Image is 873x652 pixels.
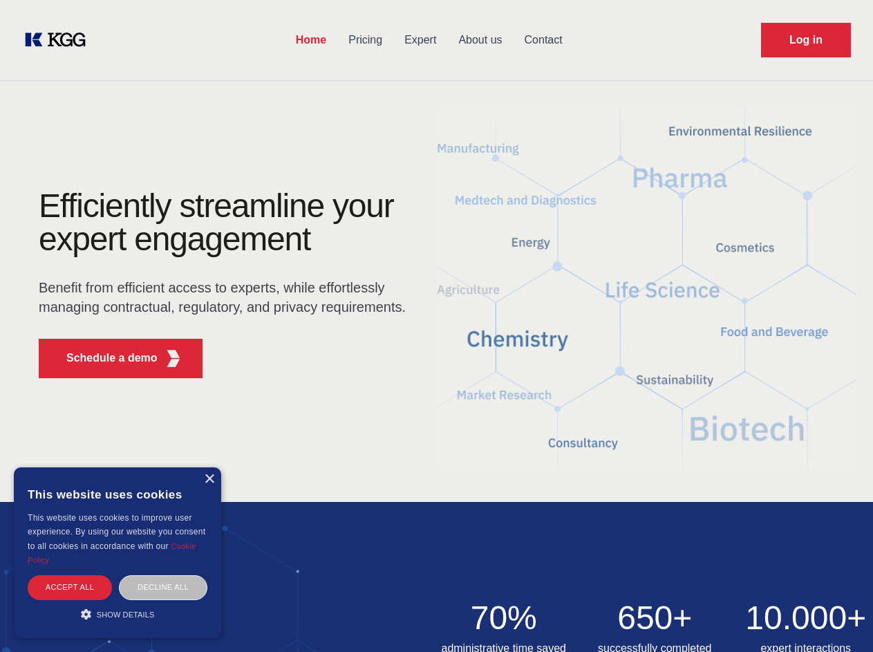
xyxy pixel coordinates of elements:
div: Accept all [28,575,112,599]
button: Schedule a demoKGG Fifth Element RED [39,339,203,378]
h2: 70% [437,602,572,635]
a: About us [447,22,513,58]
a: Expert [393,22,447,58]
iframe: Chat Widget [804,586,873,652]
a: Pricing [337,22,393,58]
div: Decline all [119,575,207,599]
p: Schedule a demo [66,350,158,366]
span: Show details [97,611,155,619]
img: KGG Fifth Element RED [165,350,182,367]
div: This website uses cookies [28,478,207,511]
a: KOL Knowledge Platform: Talk to Key External Experts (KEE) [22,29,97,51]
a: Request Demo [761,23,851,57]
p: Benefit from efficient access to experts, while effortlessly managing contractual, regulatory, an... [39,278,415,317]
div: Show details [28,607,207,621]
img: KGG Fifth Element RED [437,90,857,488]
span: This website uses cookies to improve user experience. By using our website you consent to all coo... [28,513,205,551]
h2: 650+ [588,602,722,635]
a: Contact [514,22,574,58]
a: Home [285,22,337,58]
h1: Efficiently streamline your expert engagement [39,189,415,256]
a: Cookie Policy [28,542,196,564]
div: Close [204,474,214,485]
